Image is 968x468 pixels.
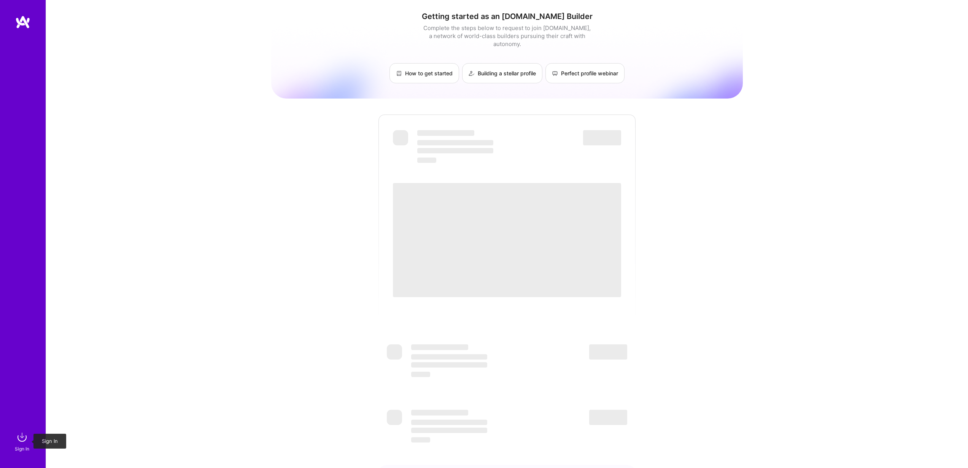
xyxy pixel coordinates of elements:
[462,63,542,83] a: Building a stellar profile
[411,428,487,433] span: ‌
[545,63,625,83] a: Perfect profile webinar
[271,12,743,21] h1: Getting started as an [DOMAIN_NAME] Builder
[583,130,621,145] span: ‌
[552,70,558,76] img: Perfect profile webinar
[14,430,30,445] img: sign in
[421,24,593,48] div: Complete the steps below to request to join [DOMAIN_NAME], a network of world-class builders purs...
[396,70,402,76] img: How to get started
[411,420,487,425] span: ‌
[411,410,468,415] span: ‌
[15,15,30,29] img: logo
[469,70,475,76] img: Building a stellar profile
[389,63,459,83] a: How to get started
[393,183,621,297] span: ‌
[417,158,436,163] span: ‌
[411,354,487,360] span: ‌
[417,140,493,145] span: ‌
[417,148,493,153] span: ‌
[411,344,468,350] span: ‌
[411,362,487,368] span: ‌
[387,410,402,425] span: ‌
[417,130,474,136] span: ‌
[387,344,402,360] span: ‌
[411,372,430,377] span: ‌
[589,344,627,360] span: ‌
[411,437,430,443] span: ‌
[589,410,627,425] span: ‌
[393,130,408,145] span: ‌
[15,445,29,453] div: Sign In
[16,430,30,453] a: sign inSign In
